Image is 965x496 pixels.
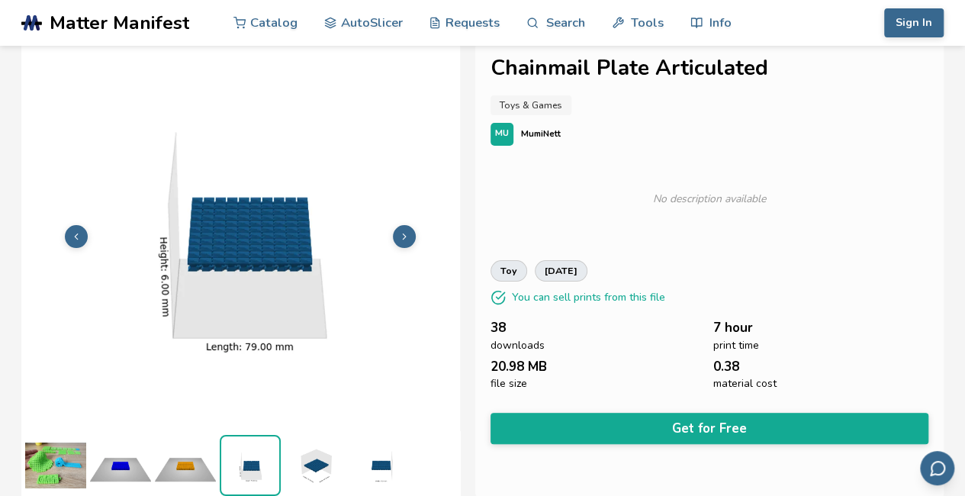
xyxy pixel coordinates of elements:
[495,129,509,139] span: MU
[498,176,922,222] div: No description available
[349,435,410,496] img: 1_3D_Dimensions
[491,340,545,352] span: downloads
[491,260,527,282] a: toy
[491,378,527,390] span: file size
[491,359,547,374] span: 20.98 MB
[713,378,777,390] span: material cost
[50,12,189,34] span: Matter Manifest
[491,413,929,444] button: Get for Free
[491,320,506,335] span: 38
[713,320,753,335] span: 7 hour
[491,56,929,80] h1: Chainmail Plate Articulated
[521,126,561,142] p: MumiNett
[884,8,944,37] button: Sign In
[713,340,759,352] span: print time
[535,260,587,282] a: [DATE]
[155,435,216,496] img: 1_Print_Preview
[285,435,346,496] img: 1_3D_Dimensions
[491,95,571,115] a: Toys & Games
[221,436,279,494] img: 1_3D_Dimensions
[512,289,665,305] p: You can sell prints from this file
[920,451,954,485] button: Send feedback via email
[713,359,739,374] span: 0.38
